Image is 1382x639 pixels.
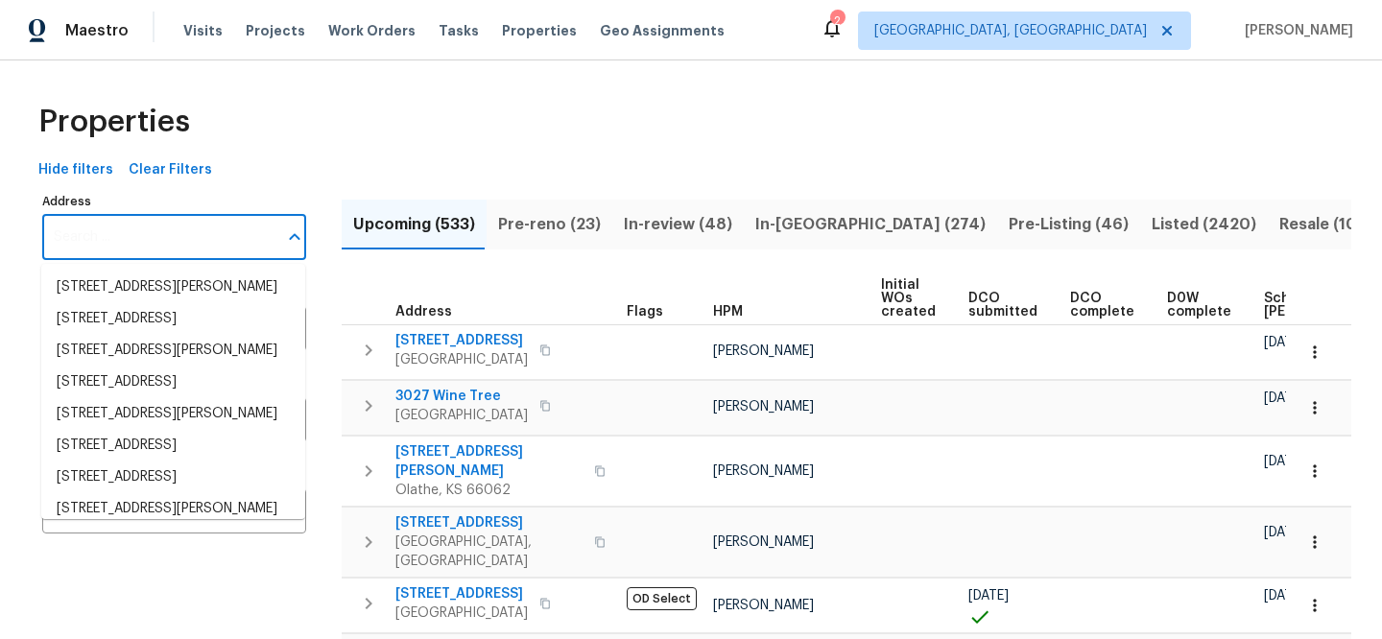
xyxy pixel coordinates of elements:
[627,305,663,319] span: Flags
[121,153,220,188] button: Clear Filters
[627,587,697,610] span: OD Select
[1264,589,1304,603] span: [DATE]
[395,387,528,406] span: 3027 Wine Tree
[713,599,814,612] span: [PERSON_NAME]
[755,211,986,238] span: In-[GEOGRAPHIC_DATA] (274)
[1264,292,1372,319] span: Scheduled [PERSON_NAME]
[600,21,725,40] span: Geo Assignments
[830,12,844,31] div: 2
[1237,21,1353,40] span: [PERSON_NAME]
[41,367,305,398] li: [STREET_ADDRESS]
[395,584,528,603] span: [STREET_ADDRESS]
[713,344,814,358] span: [PERSON_NAME]
[129,158,212,182] span: Clear Filters
[183,21,223,40] span: Visits
[41,430,305,461] li: [STREET_ADDRESS]
[395,305,452,319] span: Address
[395,603,528,623] span: [GEOGRAPHIC_DATA]
[395,406,528,425] span: [GEOGRAPHIC_DATA]
[38,158,113,182] span: Hide filters
[42,196,306,207] label: Address
[41,398,305,430] li: [STREET_ADDRESS][PERSON_NAME]
[968,292,1037,319] span: DCO submitted
[395,481,583,500] span: Olathe, KS 66062
[1167,292,1231,319] span: D0W complete
[968,589,1009,603] span: [DATE]
[395,331,528,350] span: [STREET_ADDRESS]
[502,21,577,40] span: Properties
[1264,455,1304,468] span: [DATE]
[31,153,121,188] button: Hide filters
[439,24,479,37] span: Tasks
[41,303,305,335] li: [STREET_ADDRESS]
[1070,292,1134,319] span: DCO complete
[1264,336,1304,349] span: [DATE]
[881,278,936,319] span: Initial WOs created
[1264,526,1304,539] span: [DATE]
[38,112,190,131] span: Properties
[395,532,583,571] span: [GEOGRAPHIC_DATA], [GEOGRAPHIC_DATA]
[713,400,814,414] span: [PERSON_NAME]
[713,535,814,549] span: [PERSON_NAME]
[41,335,305,367] li: [STREET_ADDRESS][PERSON_NAME]
[1009,211,1129,238] span: Pre-Listing (46)
[713,464,814,478] span: [PERSON_NAME]
[42,215,277,260] input: Search ...
[353,211,475,238] span: Upcoming (533)
[395,442,583,481] span: [STREET_ADDRESS][PERSON_NAME]
[281,224,308,250] button: Close
[395,350,528,369] span: [GEOGRAPHIC_DATA]
[624,211,732,238] span: In-review (48)
[1152,211,1256,238] span: Listed (2420)
[1264,391,1304,405] span: [DATE]
[395,513,583,532] span: [STREET_ADDRESS]
[41,461,305,493] li: [STREET_ADDRESS]
[713,305,743,319] span: HPM
[41,272,305,303] li: [STREET_ADDRESS][PERSON_NAME]
[65,21,129,40] span: Maestro
[498,211,601,238] span: Pre-reno (23)
[41,493,305,545] li: [STREET_ADDRESS][PERSON_NAME][PERSON_NAME]
[328,21,416,40] span: Work Orders
[874,21,1147,40] span: [GEOGRAPHIC_DATA], [GEOGRAPHIC_DATA]
[246,21,305,40] span: Projects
